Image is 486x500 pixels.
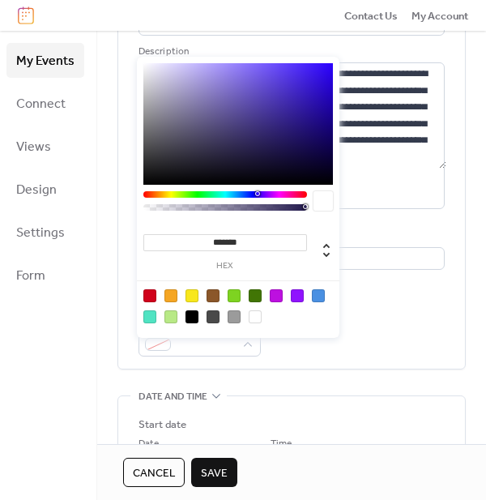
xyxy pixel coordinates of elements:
[411,8,468,24] span: My Account
[270,289,283,302] div: #BD10E0
[185,310,198,323] div: #000000
[139,417,186,433] div: Start date
[411,7,468,24] a: My Account
[6,86,84,121] a: Connect
[143,289,156,302] div: #D0021B
[6,215,84,250] a: Settings
[6,43,84,78] a: My Events
[164,289,177,302] div: #F5A623
[18,6,34,24] img: logo
[249,289,262,302] div: #417505
[185,289,198,302] div: #F8E71C
[6,129,84,164] a: Views
[123,458,185,487] button: Cancel
[6,172,84,207] a: Design
[228,310,241,323] div: #9B9B9B
[143,262,307,271] label: hex
[16,263,45,288] span: Form
[139,436,159,452] span: Date
[6,258,84,293] a: Form
[16,135,51,160] span: Views
[201,465,228,481] span: Save
[16,220,65,246] span: Settings
[133,465,175,481] span: Cancel
[312,289,325,302] div: #4A90E2
[139,388,207,404] span: Date and time
[143,310,156,323] div: #50E3C2
[16,92,66,117] span: Connect
[271,436,292,452] span: Time
[344,8,398,24] span: Contact Us
[139,44,441,60] div: Description
[207,310,220,323] div: #4A4A4A
[249,310,262,323] div: #FFFFFF
[164,310,177,323] div: #B8E986
[16,177,57,203] span: Design
[291,289,304,302] div: #9013FE
[16,49,75,74] span: My Events
[344,7,398,24] a: Contact Us
[228,289,241,302] div: #7ED321
[191,458,237,487] button: Save
[207,289,220,302] div: #8B572A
